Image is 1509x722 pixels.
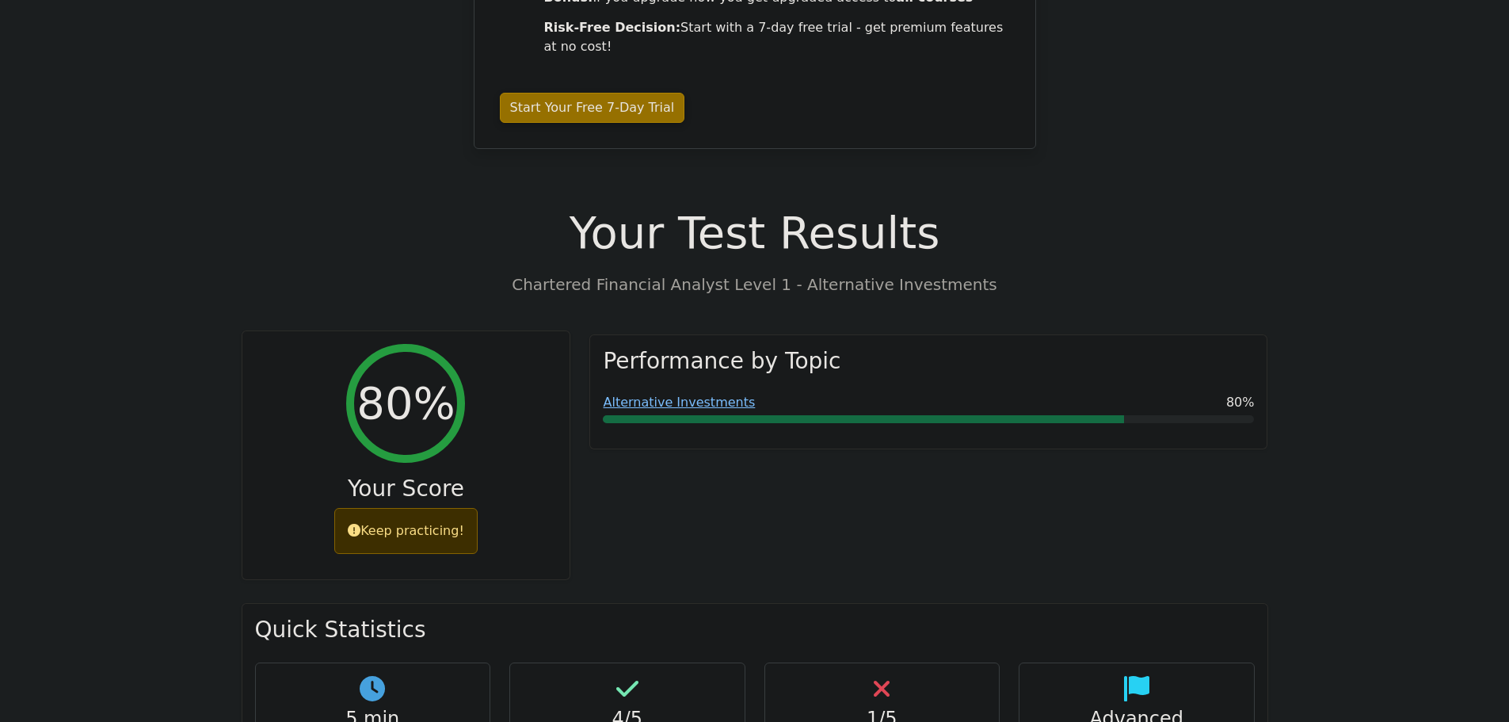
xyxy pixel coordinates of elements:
span: 80% [1226,393,1255,412]
h2: 80% [356,376,455,430]
a: Alternative Investments [603,395,755,410]
h1: Your Test Results [242,206,1268,259]
h3: Quick Statistics [255,617,1255,644]
h3: Your Score [255,476,558,502]
div: Keep practicing! [334,508,478,554]
p: Chartered Financial Analyst Level 1 - Alternative Investments [242,273,1268,296]
h3: Performance by Topic [603,348,840,375]
a: Start Your Free 7-Day Trial [500,93,685,123]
